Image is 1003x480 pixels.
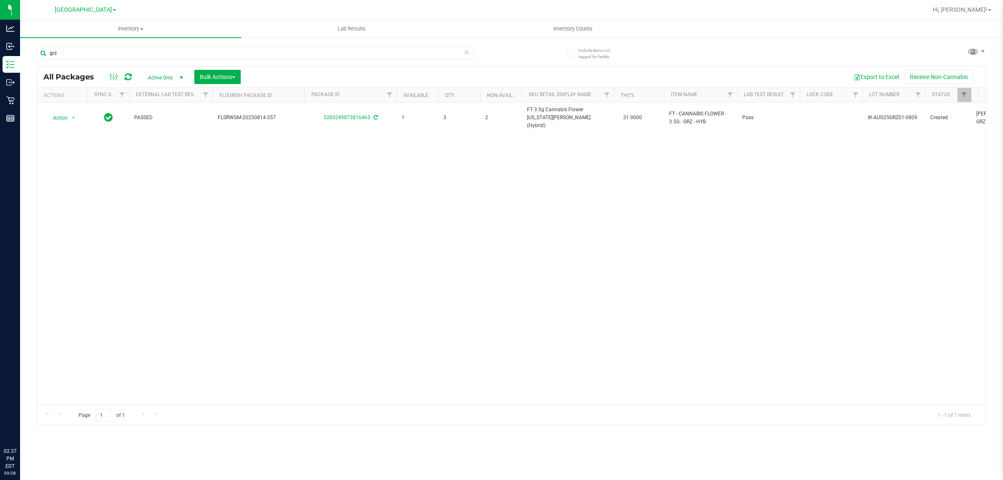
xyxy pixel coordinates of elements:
a: Inventory Counts [462,20,683,38]
a: Filter [849,88,863,102]
a: Filter [199,88,213,102]
span: In Sync [104,112,113,123]
span: 1 - 1 of 1 items [931,409,978,421]
inline-svg: Outbound [6,78,15,87]
button: Receive Non-Cannabis [904,70,973,84]
span: Inventory Counts [542,25,604,33]
span: Hi, [PERSON_NAME]! [933,6,987,13]
a: Lab Test Result [744,92,784,97]
a: Filter [957,88,971,102]
span: [GEOGRAPHIC_DATA] [55,6,112,13]
a: Sku Retail Display Name [529,92,591,97]
button: Bulk Actions [194,70,241,84]
span: Sync from Compliance System [372,115,378,120]
span: All Packages [43,72,102,82]
span: FLSRWGM-20250814-357 [218,114,300,122]
a: Filter [115,88,129,102]
iframe: Resource center unread badge [25,412,35,422]
a: Lab Results [241,20,462,38]
a: Available [403,92,428,98]
span: 3 [443,114,475,122]
span: Lab Results [326,25,377,33]
a: Package ID [311,92,340,97]
span: 2 [485,114,517,122]
span: 31.9000 [619,112,646,124]
span: Page of 1 [71,409,132,421]
inline-svg: Analytics [6,24,15,33]
span: FT 3.5g Cannabis Flower [US_STATE][PERSON_NAME] (Hybrid) [527,106,609,130]
a: 5283249873816463 [323,115,370,120]
a: Filter [383,88,397,102]
a: Filter [723,88,737,102]
span: select [69,112,79,124]
span: PASSED [134,114,208,122]
span: FT - CANNABIS FLOWER - 3.5G - GRZ - HYB [669,110,732,126]
span: Include items not tagged for facility [578,47,620,60]
inline-svg: Inbound [6,42,15,51]
div: Actions [43,92,84,98]
a: Inventory [20,20,241,38]
span: Clear [463,47,469,58]
span: W-AUG25GRZ01-0809 [868,114,920,122]
a: Status [932,92,950,97]
input: 1 [96,409,111,421]
a: Flourish Package ID [219,92,272,98]
inline-svg: Inventory [6,60,15,69]
span: Action [46,112,68,124]
p: 02:37 PM EDT [4,447,16,470]
inline-svg: Reports [6,114,15,123]
a: Sync Status [94,92,126,97]
a: External Lab Test Result [136,92,201,97]
input: Search Package ID, Item Name, SKU, Lot or Part Number... [37,47,473,59]
span: Inventory [20,25,241,33]
span: Bulk Actions [200,74,235,80]
a: Non-Available [487,92,524,98]
inline-svg: Retail [6,96,15,105]
button: Export to Excel [848,70,904,84]
a: Filter [786,88,800,102]
iframe: Resource center [8,413,33,438]
a: Filter [600,88,614,102]
a: Filter [911,88,925,102]
a: Item Name [671,92,698,97]
span: Created [930,114,966,122]
span: 1 [402,114,433,122]
span: Pass [742,114,795,122]
a: Lock Code [807,92,833,97]
a: Qty [445,92,454,98]
a: Lot Number [869,92,899,97]
a: THC% [621,92,634,98]
p: 09/28 [4,470,16,476]
a: SKU [978,92,988,97]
